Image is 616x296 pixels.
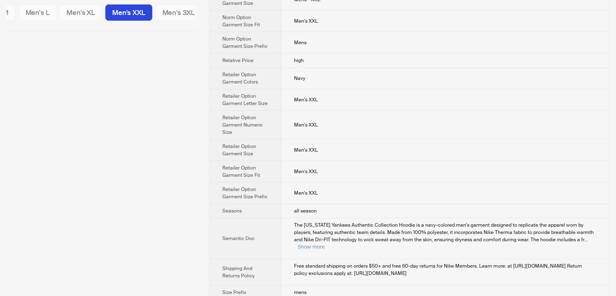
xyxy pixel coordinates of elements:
label: unavailable [19,4,57,21]
span: Navy [294,75,305,82]
span: Men's XL [66,8,95,17]
span: Retailer Option Garment Numeric Size [222,114,263,135]
span: all season [294,208,317,214]
span: Men's XXL [294,168,318,175]
span: The [US_STATE] Yankees Authentic Collection Hoodie is a navy-colored men's garment designed to re... [294,222,594,243]
span: Men's XXL [112,8,145,17]
span: Men's XXL [294,97,318,103]
label: available [105,4,152,21]
span: Relative Price [222,57,254,64]
span: Retailer Option Garment Colors [222,71,258,85]
span: Size Prefix [222,289,246,296]
span: Men's XXL [294,122,318,128]
span: Seasons [222,208,242,214]
span: Men's XXL [294,190,318,196]
span: Men's 3XL [162,8,195,17]
span: Norm Option Garment Size Prefix [222,36,267,49]
span: Men's XXL [294,147,318,153]
label: unavailable [60,4,102,21]
span: Retailer Option Garment Letter Size [222,93,268,107]
button: Expand [297,244,324,250]
span: Shipping And Returns Policy [222,265,255,279]
label: unavailable [156,4,202,21]
span: Retailer Option Garment Size Prefix [222,186,267,200]
div: The New York Yankees Authentic Collection Hoodie is a navy-colored men's garment designed to repl... [294,221,596,251]
span: Mens [294,39,307,46]
span: Retailer Option Garment Size Fit [222,165,260,178]
div: Free standard shipping on orders $50+ and free 60-day returns for Nike Members. Learn more. at ht... [294,262,596,277]
span: Retailer Option Garment Size [222,143,256,157]
span: high [294,57,304,64]
span: mens [294,289,307,296]
span: Semantic Doc [222,235,255,242]
span: ... [584,236,588,243]
span: Norm Option Garment Size Fit [222,14,260,28]
span: Men's XXL [294,18,318,24]
span: Men's L [26,8,50,17]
